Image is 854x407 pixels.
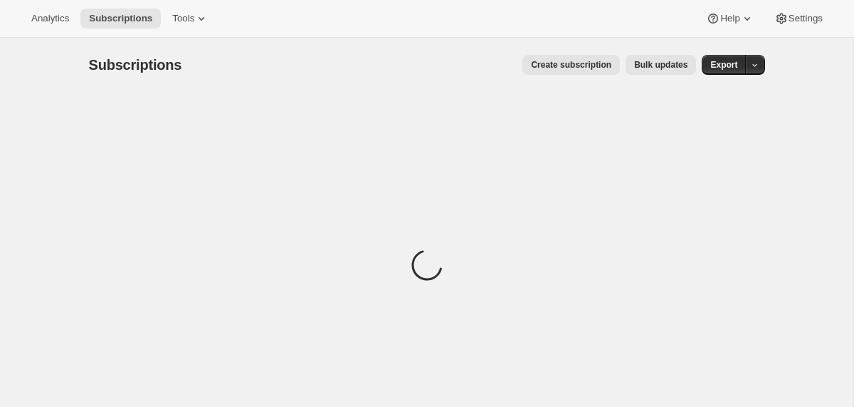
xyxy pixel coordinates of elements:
span: Settings [789,13,823,24]
button: Analytics [23,9,78,29]
button: Settings [766,9,831,29]
span: Export [710,59,737,71]
button: Bulk updates [626,55,696,75]
span: Subscriptions [89,13,152,24]
span: Analytics [31,13,69,24]
span: Help [720,13,739,24]
span: Tools [172,13,194,24]
span: Bulk updates [634,59,687,71]
button: Subscriptions [80,9,161,29]
button: Tools [164,9,217,29]
span: Create subscription [531,59,611,71]
button: Help [697,9,762,29]
button: Export [702,55,746,75]
button: Create subscription [522,55,620,75]
span: Subscriptions [89,57,182,73]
